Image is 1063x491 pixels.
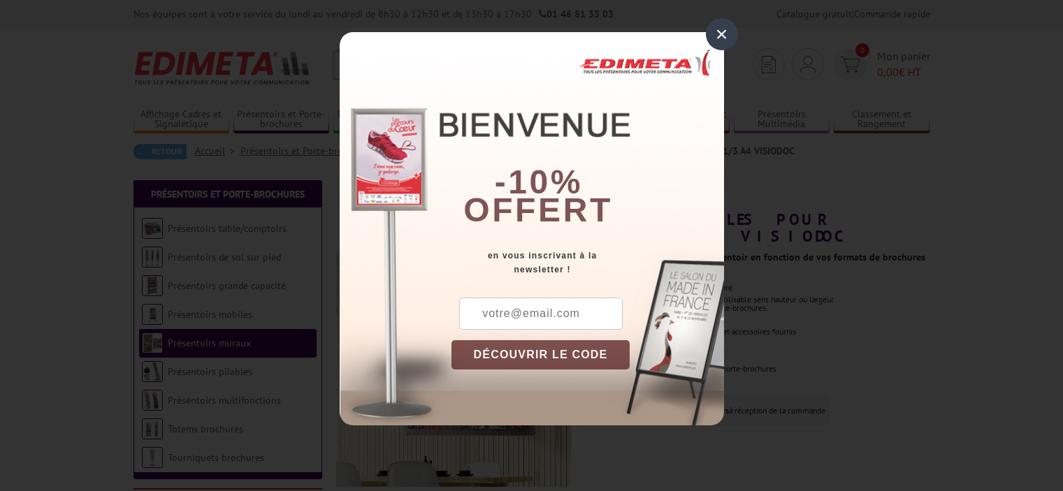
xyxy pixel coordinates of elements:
[451,249,724,277] div: en vous inscrivant à la newsletter !
[706,18,738,50] div: ×
[451,340,630,369] button: DÉCOUVRIR LE CODE
[463,191,613,228] font: offert
[459,298,623,330] input: votre@email.com
[495,163,583,200] b: -10%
